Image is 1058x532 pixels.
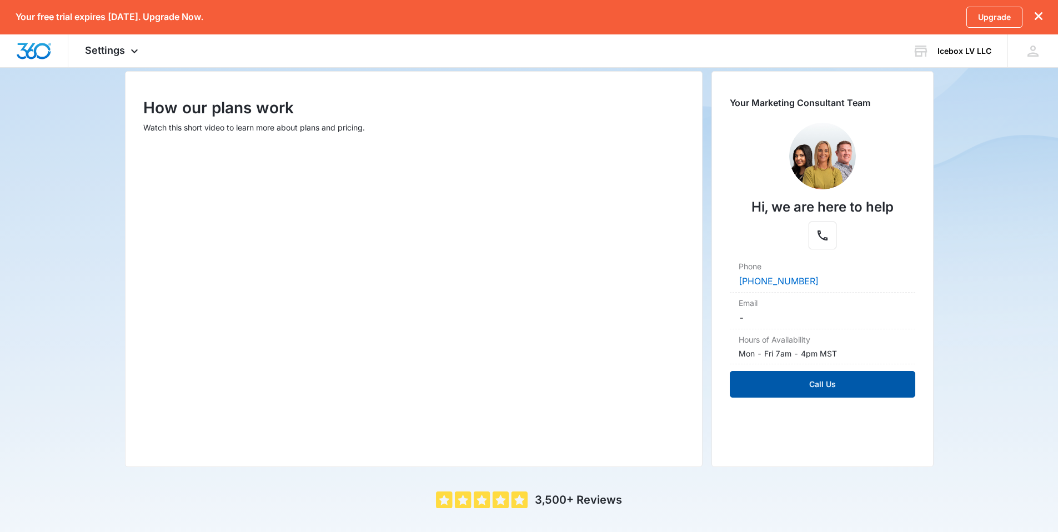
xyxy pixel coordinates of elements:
dt: Phone [739,260,906,272]
p: Hi, we are here to help [751,197,894,217]
div: account name [937,47,991,56]
button: Phone [809,222,836,249]
p: Watch this short video to learn more about plans and pricing. [143,122,684,133]
p: How our plans work [143,96,684,119]
p: Your free trial expires [DATE]. Upgrade Now. [16,12,203,22]
div: Settings [68,34,158,67]
p: Mon - Fri 7am - 4pm MST [739,348,837,359]
a: Upgrade [966,7,1022,28]
div: Email- [730,293,915,329]
dd: - [739,311,906,324]
p: Your Marketing Consultant Team [730,96,915,109]
div: Hours of AvailabilityMon - Fri 7am - 4pm MST [730,329,915,364]
div: Phone[PHONE_NUMBER] [730,256,915,293]
a: [PHONE_NUMBER] [739,275,819,287]
span: Settings [85,44,125,56]
dt: Hours of Availability [739,334,906,345]
dt: Email [739,297,906,309]
button: Call Us [730,371,915,398]
iframe: How our plans work [143,144,684,449]
button: dismiss this dialog [1035,12,1042,22]
p: 3,500+ Reviews [535,491,622,508]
